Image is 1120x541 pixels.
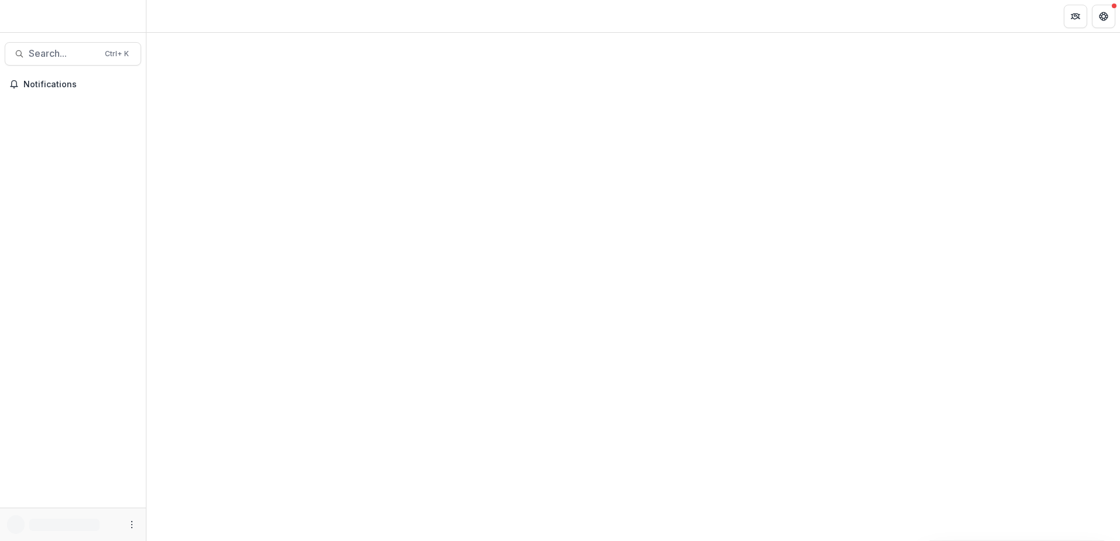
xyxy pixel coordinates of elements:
[1064,5,1087,28] button: Partners
[103,47,131,60] div: Ctrl + K
[29,48,98,59] span: Search...
[5,75,141,94] button: Notifications
[151,8,201,25] nav: breadcrumb
[1092,5,1115,28] button: Get Help
[125,518,139,532] button: More
[5,42,141,66] button: Search...
[23,80,136,90] span: Notifications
